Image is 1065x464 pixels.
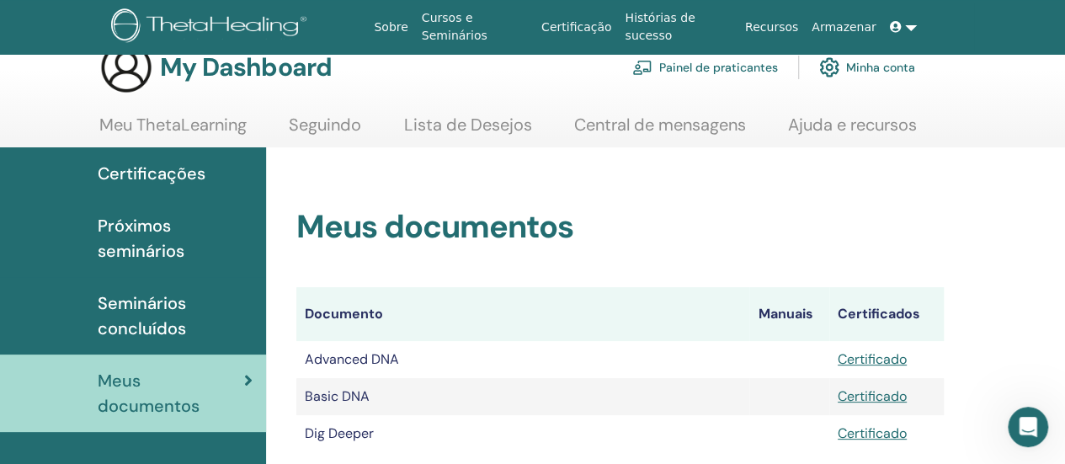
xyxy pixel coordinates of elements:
[819,53,839,82] img: cog.svg
[838,350,907,368] a: Certificado
[788,115,917,147] a: Ajuda e recursos
[296,287,749,341] th: Documento
[289,115,361,147] a: Seguindo
[749,287,829,341] th: Manuais
[1008,407,1048,447] iframe: Intercom live chat
[838,387,907,405] a: Certificado
[296,208,944,247] h2: Meus documentos
[296,341,749,378] td: Advanced DNA
[829,287,944,341] th: Certificados
[98,291,253,341] span: Seminários concluídos
[805,12,882,43] a: Armazenar
[618,3,738,51] a: Histórias de sucesso
[111,8,312,46] img: logo.png
[98,213,253,264] span: Próximos seminários
[296,415,749,452] td: Dig Deeper
[415,3,535,51] a: Cursos e Seminários
[574,115,746,147] a: Central de mensagens
[296,378,749,415] td: Basic DNA
[632,60,652,75] img: chalkboard-teacher.svg
[98,368,244,419] span: Meus documentos
[99,40,153,94] img: generic-user-icon.jpg
[367,12,414,43] a: Sobre
[738,12,805,43] a: Recursos
[535,12,618,43] a: Certificação
[632,49,778,86] a: Painel de praticantes
[160,52,332,83] h3: My Dashboard
[99,115,247,147] a: Meu ThetaLearning
[838,424,907,442] a: Certificado
[98,161,205,186] span: Certificações
[819,49,915,86] a: Minha conta
[404,115,532,147] a: Lista de Desejos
